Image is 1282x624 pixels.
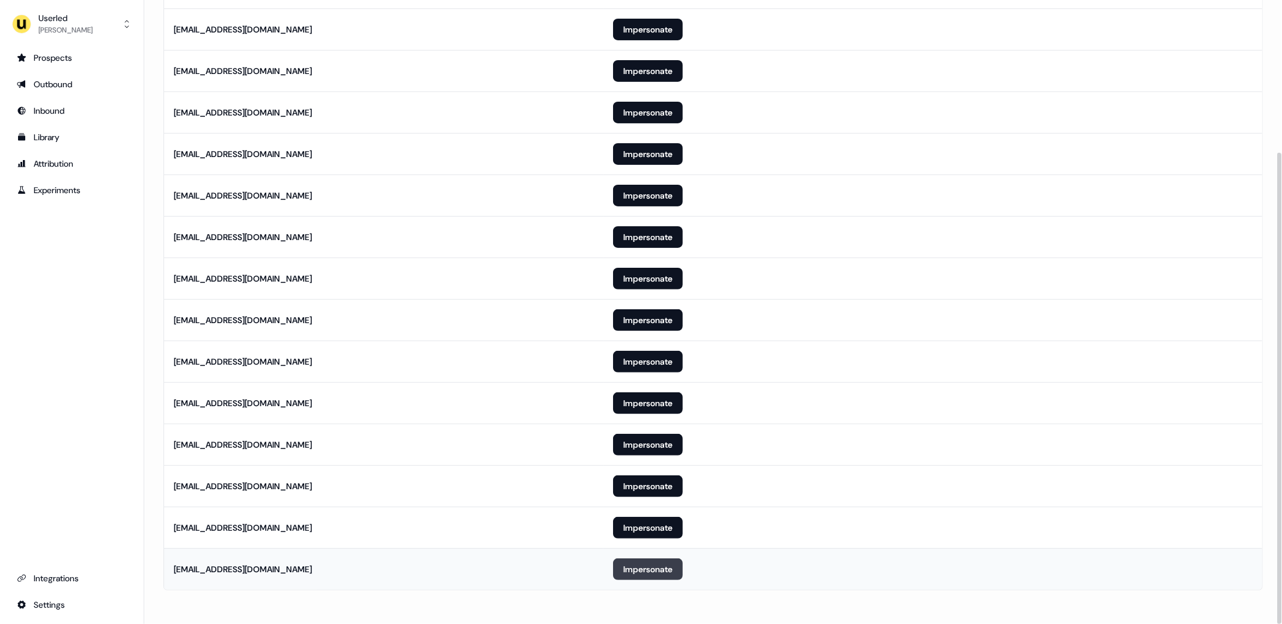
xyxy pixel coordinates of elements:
[10,75,134,94] a: Go to outbound experience
[17,599,127,611] div: Settings
[613,517,683,539] button: Impersonate
[38,12,93,24] div: Userled
[174,522,312,534] div: [EMAIL_ADDRESS][DOMAIN_NAME]
[174,231,312,243] div: [EMAIL_ADDRESS][DOMAIN_NAME]
[174,273,312,285] div: [EMAIL_ADDRESS][DOMAIN_NAME]
[10,595,134,614] a: Go to integrations
[613,185,683,206] button: Impersonate
[613,351,683,372] button: Impersonate
[613,434,683,456] button: Impersonate
[10,101,134,120] a: Go to Inbound
[613,392,683,414] button: Impersonate
[613,226,683,248] button: Impersonate
[17,105,127,117] div: Inbound
[17,158,127,170] div: Attribution
[10,569,134,588] a: Go to integrations
[613,309,683,331] button: Impersonate
[174,563,312,575] div: [EMAIL_ADDRESS][DOMAIN_NAME]
[613,268,683,289] button: Impersonate
[613,60,683,82] button: Impersonate
[174,23,312,36] div: [EMAIL_ADDRESS][DOMAIN_NAME]
[10,10,134,39] button: Userled[PERSON_NAME]
[174,480,312,492] div: [EMAIL_ADDRESS][DOMAIN_NAME]
[17,52,127,64] div: Prospects
[174,314,312,326] div: [EMAIL_ADDRESS][DOMAIN_NAME]
[613,143,683,165] button: Impersonate
[174,439,312,451] div: [EMAIL_ADDRESS][DOMAIN_NAME]
[10,128,134,147] a: Go to templates
[10,154,134,173] a: Go to attribution
[17,184,127,196] div: Experiments
[38,24,93,36] div: [PERSON_NAME]
[613,19,683,40] button: Impersonate
[174,190,312,202] div: [EMAIL_ADDRESS][DOMAIN_NAME]
[613,102,683,123] button: Impersonate
[174,148,312,160] div: [EMAIL_ADDRESS][DOMAIN_NAME]
[613,558,683,580] button: Impersonate
[17,131,127,143] div: Library
[174,65,312,77] div: [EMAIL_ADDRESS][DOMAIN_NAME]
[613,475,683,497] button: Impersonate
[17,78,127,90] div: Outbound
[174,107,312,119] div: [EMAIL_ADDRESS][DOMAIN_NAME]
[10,48,134,67] a: Go to prospects
[10,181,134,200] a: Go to experiments
[174,356,312,368] div: [EMAIL_ADDRESS][DOMAIN_NAME]
[17,572,127,584] div: Integrations
[174,397,312,409] div: [EMAIL_ADDRESS][DOMAIN_NAME]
